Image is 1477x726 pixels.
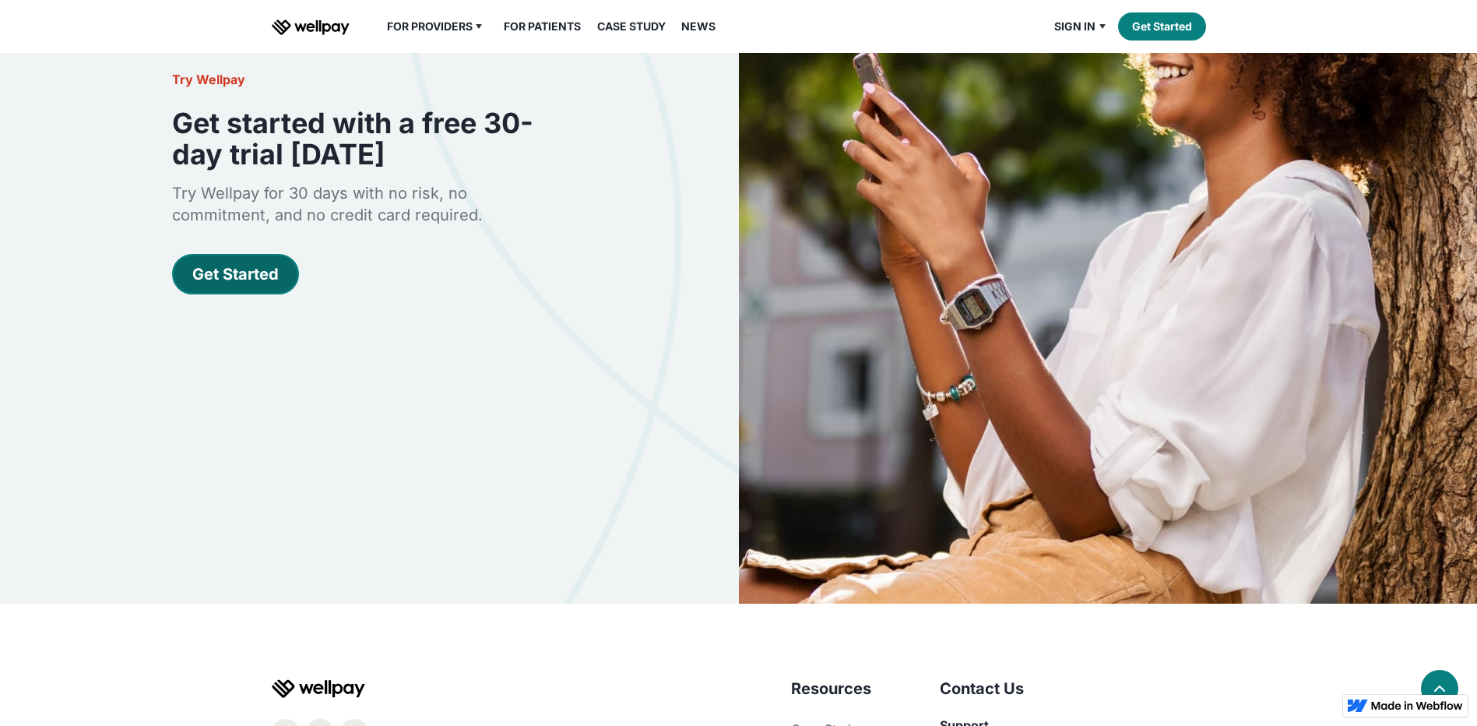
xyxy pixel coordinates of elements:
[791,678,893,699] h4: Resources
[588,17,675,36] a: Case Study
[192,263,279,285] div: Get Started
[387,17,473,36] div: For Providers
[1045,17,1118,36] div: Sign in
[378,17,495,36] div: For Providers
[672,17,725,36] a: News
[172,107,566,170] h3: Get started with a free 30-day trial [DATE]
[272,17,350,36] a: home
[1371,701,1463,710] img: Made in Webflow
[940,678,1206,699] h4: Contact Us
[172,182,566,226] div: Try Wellpay for 30 days with no risk, no commitment, and no credit card required.
[494,17,590,36] a: For Patients
[172,254,299,294] a: Get Started
[1054,17,1095,36] div: Sign in
[1118,12,1206,41] a: Get Started
[172,70,566,89] h6: Try Wellpay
